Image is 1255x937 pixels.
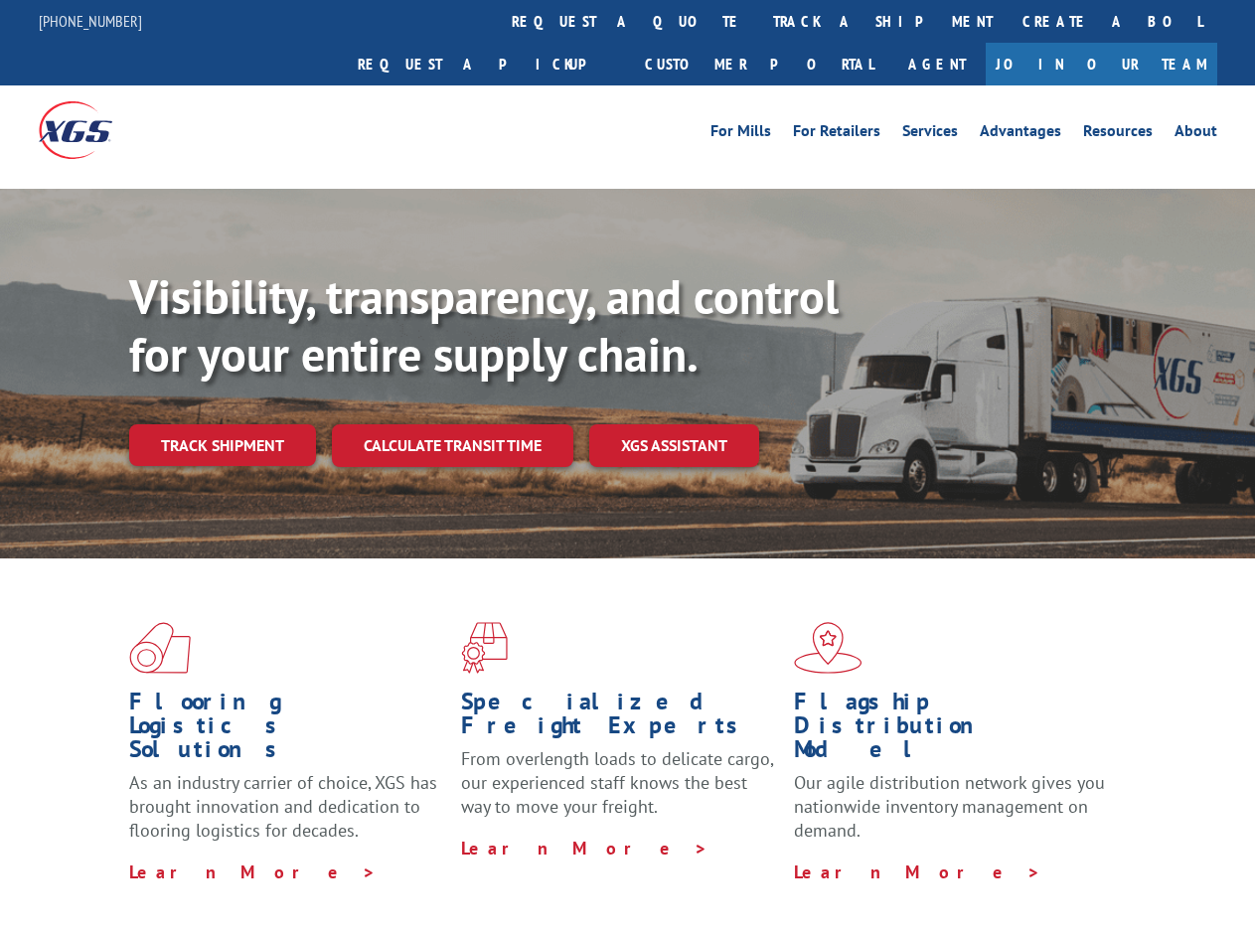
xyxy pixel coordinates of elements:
[39,11,142,31] a: [PHONE_NUMBER]
[129,265,839,385] b: Visibility, transparency, and control for your entire supply chain.
[630,43,888,85] a: Customer Portal
[1083,123,1153,145] a: Resources
[343,43,630,85] a: Request a pickup
[710,123,771,145] a: For Mills
[461,837,708,859] a: Learn More >
[986,43,1217,85] a: Join Our Team
[332,424,573,467] a: Calculate transit time
[589,424,759,467] a: XGS ASSISTANT
[902,123,958,145] a: Services
[793,123,880,145] a: For Retailers
[129,771,437,842] span: As an industry carrier of choice, XGS has brought innovation and dedication to flooring logistics...
[794,622,863,674] img: xgs-icon-flagship-distribution-model-red
[129,860,377,883] a: Learn More >
[794,690,1111,771] h1: Flagship Distribution Model
[794,771,1105,842] span: Our agile distribution network gives you nationwide inventory management on demand.
[461,622,508,674] img: xgs-icon-focused-on-flooring-red
[794,860,1041,883] a: Learn More >
[129,622,191,674] img: xgs-icon-total-supply-chain-intelligence-red
[129,424,316,466] a: Track shipment
[888,43,986,85] a: Agent
[980,123,1061,145] a: Advantages
[461,690,778,747] h1: Specialized Freight Experts
[1175,123,1217,145] a: About
[461,747,778,836] p: From overlength loads to delicate cargo, our experienced staff knows the best way to move your fr...
[129,690,446,771] h1: Flooring Logistics Solutions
